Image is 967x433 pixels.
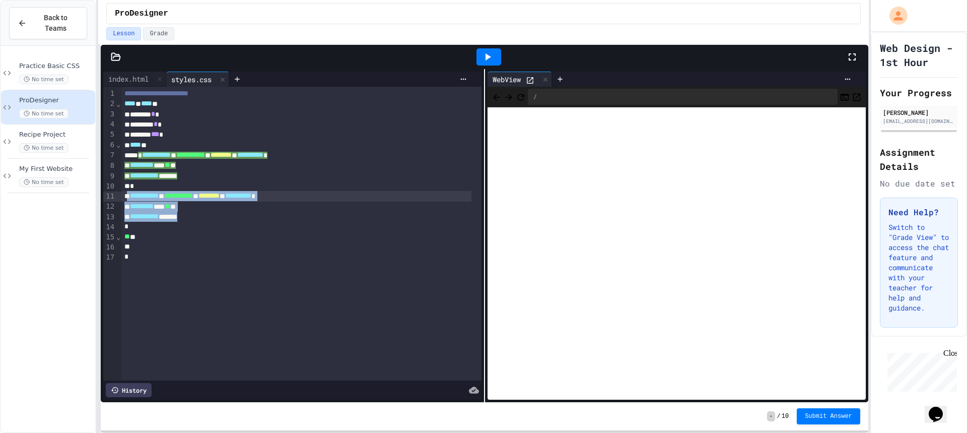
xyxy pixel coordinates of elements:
[103,89,116,99] div: 1
[19,75,68,84] span: No time set
[116,233,121,241] span: Fold line
[103,72,166,87] div: index.html
[103,192,116,202] div: 11
[19,165,93,173] span: My First Website
[103,119,116,130] div: 4
[9,7,87,39] button: Back to Teams
[103,74,154,84] div: index.html
[883,108,955,117] div: [PERSON_NAME]
[4,4,70,64] div: Chat with us now!Close
[488,74,526,85] div: WebView
[33,13,79,34] span: Back to Teams
[19,177,68,187] span: No time set
[19,96,93,105] span: ProDesigner
[103,212,116,222] div: 13
[143,27,174,40] button: Grade
[883,117,955,125] div: [EMAIL_ADDRESS][DOMAIN_NAME]
[116,100,121,108] span: Fold line
[166,74,217,85] div: styles.css
[103,202,116,212] div: 12
[19,109,68,118] span: No time set
[492,90,502,103] span: Back
[888,206,949,218] h3: Need Help?
[777,412,781,420] span: /
[103,181,116,192] div: 10
[103,171,116,182] div: 9
[488,72,552,87] div: WebView
[504,90,514,103] span: Forward
[880,177,958,190] div: No due date set
[103,232,116,242] div: 15
[880,145,958,173] h2: Assignment Details
[115,8,168,20] span: ProDesigner
[528,89,838,105] div: /
[103,242,116,253] div: 16
[103,130,116,140] div: 5
[166,72,229,87] div: styles.css
[888,222,949,313] p: Switch to "Grade View" to access the chat feature and communicate with your teacher for help and ...
[880,86,958,100] h2: Your Progress
[488,107,866,400] iframe: Web Preview
[103,253,116,263] div: 17
[852,91,862,103] button: Open in new tab
[19,62,93,71] span: Practice Basic CSS
[116,141,121,149] span: Fold line
[106,383,152,397] div: History
[103,99,116,109] div: 2
[879,4,910,27] div: My Account
[106,27,141,40] button: Lesson
[103,150,116,161] div: 7
[19,131,93,139] span: Recipe Project
[103,140,116,150] div: 6
[840,91,850,103] button: Console
[782,412,789,420] span: 10
[103,109,116,119] div: 3
[805,412,852,420] span: Submit Answer
[103,222,116,232] div: 14
[925,393,957,423] iframe: chat widget
[797,408,860,424] button: Submit Answer
[103,161,116,171] div: 8
[880,41,958,69] h1: Web Design - 1st Hour
[883,349,957,392] iframe: chat widget
[516,91,526,103] button: Refresh
[19,143,68,153] span: No time set
[767,411,775,421] span: -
